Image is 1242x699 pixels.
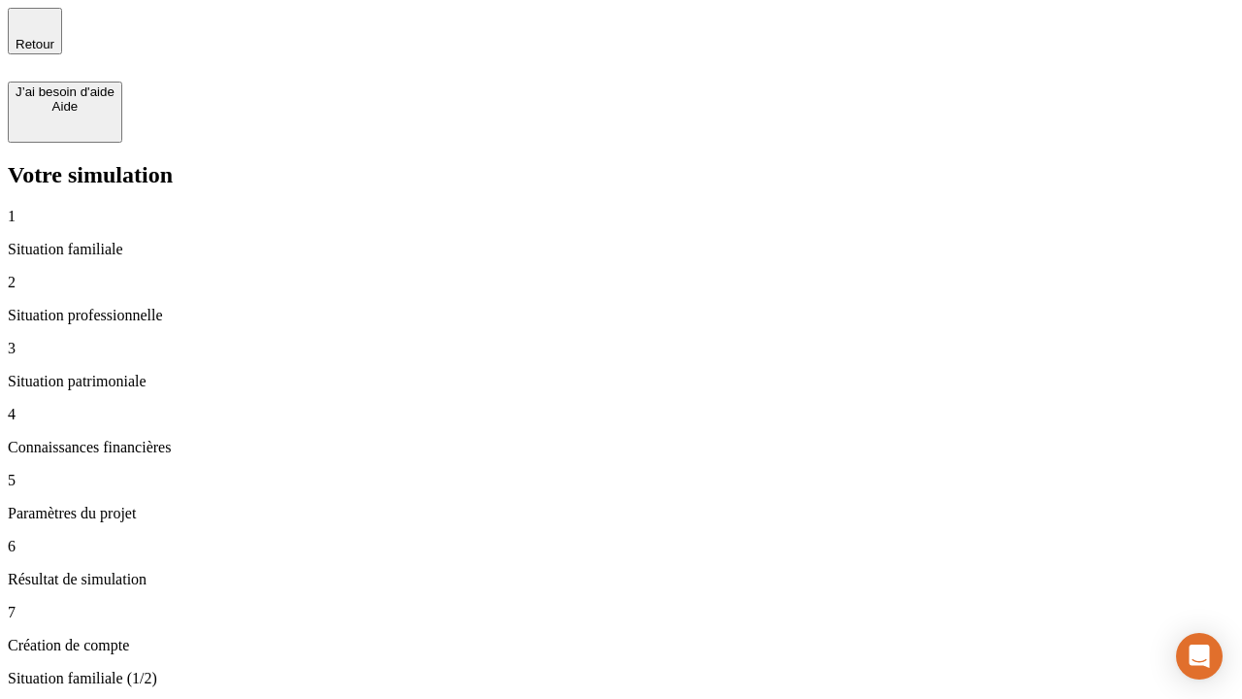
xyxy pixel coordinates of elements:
[8,274,1234,291] p: 2
[1176,633,1223,680] div: Open Intercom Messenger
[8,538,1234,555] p: 6
[8,307,1234,324] p: Situation professionnelle
[8,571,1234,588] p: Résultat de simulation
[8,340,1234,357] p: 3
[16,37,54,51] span: Retour
[8,439,1234,456] p: Connaissances financières
[8,162,1234,188] h2: Votre simulation
[8,604,1234,621] p: 7
[16,84,114,99] div: J’ai besoin d'aide
[8,82,122,143] button: J’ai besoin d'aideAide
[8,406,1234,423] p: 4
[8,670,1234,687] p: Situation familiale (1/2)
[8,208,1234,225] p: 1
[8,505,1234,522] p: Paramètres du projet
[8,8,62,54] button: Retour
[8,373,1234,390] p: Situation patrimoniale
[8,241,1234,258] p: Situation familiale
[16,99,114,114] div: Aide
[8,472,1234,489] p: 5
[8,637,1234,654] p: Création de compte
